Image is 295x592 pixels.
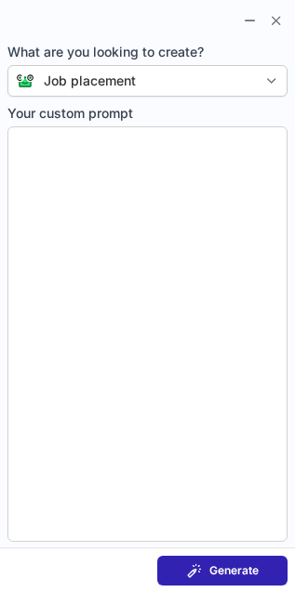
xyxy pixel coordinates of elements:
span: Your custom prompt [7,104,288,123]
span: Generate [209,563,259,578]
span: What are you looking to create? [7,43,288,61]
img: Connie from ContactOut [8,73,34,88]
div: Job placement [44,72,136,90]
textarea: Your custom prompt [7,126,288,542]
button: Generate [157,556,288,585]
